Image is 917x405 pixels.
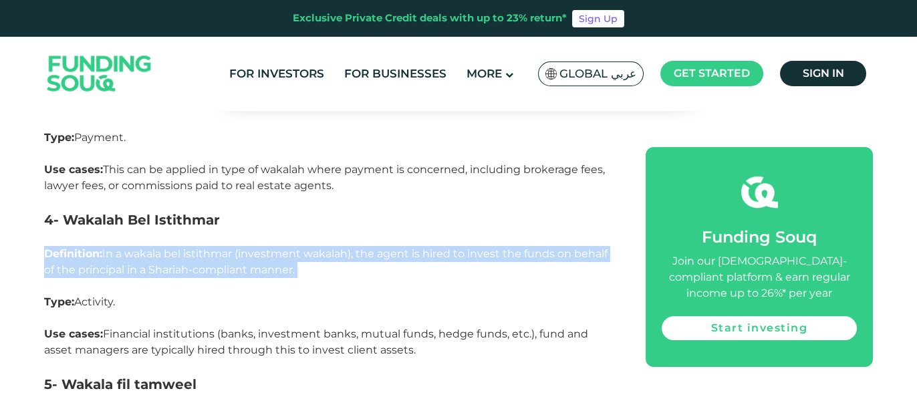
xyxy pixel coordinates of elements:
[803,67,844,80] span: Sign in
[545,68,557,80] img: SA Flag
[780,61,866,86] a: Sign in
[44,327,588,356] span: Financial institutions (banks, investment banks, mutual funds, hedge funds, etc.), fund and asset...
[74,295,118,308] span: Activity.
[44,327,103,340] span: Use cases:
[341,63,450,85] a: For Businesses
[559,66,636,82] span: Global عربي
[44,131,74,144] span: Type:
[662,253,857,301] div: Join our [DEMOGRAPHIC_DATA]-compliant platform & earn regular income up to 26%* per year
[741,174,778,211] img: fsicon
[674,67,750,80] span: Get started
[662,316,857,340] a: Start investing
[44,163,103,176] span: Use cases:
[467,67,502,80] span: More
[44,67,607,112] span: In it, the client and the wakeel agree on the amount, mode and method of payment, which can inclu...
[74,131,131,144] span: Payment.
[293,11,567,26] div: Exclusive Private Credit deals with up to 23% return*
[34,40,165,108] img: Logo
[44,295,74,308] span: Type:
[572,10,624,27] a: Sign Up
[44,247,102,260] span: Definition:
[44,247,608,276] span: In a wakala bel istithmar (investment wakalah), the agent is hired to invest the funds on behalf ...
[226,63,327,85] a: For Investors
[44,376,196,392] span: 5- Wakala fil tamweel
[44,163,605,192] span: This can be applied in type of wakalah where payment is concerned, including brokerage fees, lawy...
[702,227,817,247] span: Funding Souq
[44,212,220,228] span: 4- Wakalah Bel Istithmar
